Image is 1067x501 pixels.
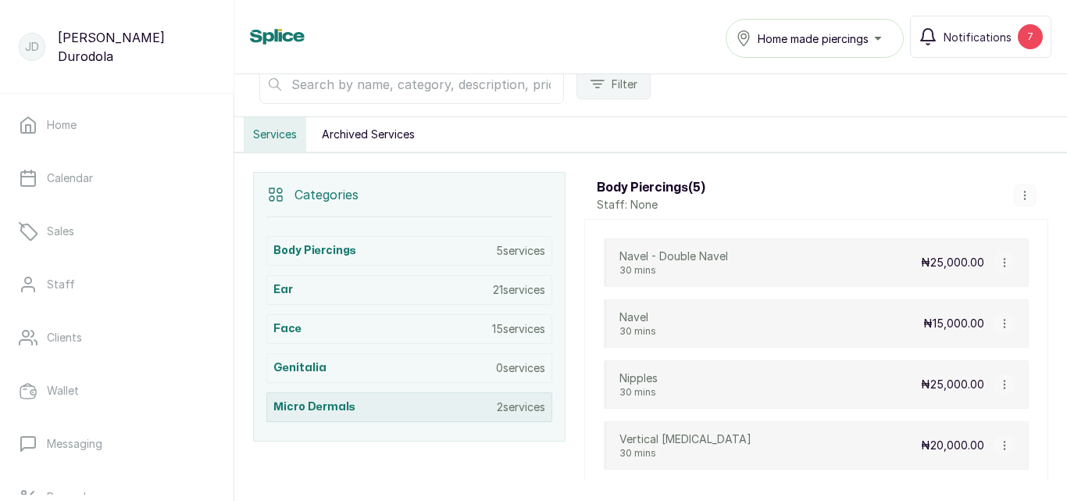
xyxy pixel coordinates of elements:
[273,399,355,415] h3: Micro Dermals
[619,249,728,264] p: Navel - Double Navel
[12,316,221,360] a: Clients
[47,330,82,345] p: Clients
[47,170,93,186] p: Calendar
[597,178,705,197] h3: Body Piercings ( 5 )
[47,277,75,292] p: Staff
[47,224,74,239] p: Sales
[294,185,359,204] p: Categories
[273,321,302,337] h3: Face
[12,422,221,466] a: Messaging
[619,370,658,386] p: Nipples
[612,77,637,92] span: Filter
[619,310,656,325] p: Navel
[12,263,221,306] a: Staff
[619,310,656,338] div: Navel30 mins
[47,117,77,133] p: Home
[493,282,545,298] p: 21 services
[921,438,984,453] p: ₦20,000.00
[619,264,728,277] p: 30 mins
[910,16,1051,58] button: Notifications7
[619,431,751,447] p: Vertical [MEDICAL_DATA]
[47,436,102,452] p: Messaging
[492,321,545,337] p: 15 services
[12,209,221,253] a: Sales
[923,316,984,331] p: ₦15,000.00
[1018,24,1043,49] div: 7
[619,370,658,399] div: Nipples30 mins
[619,431,751,460] div: Vertical [MEDICAL_DATA]30 mins
[576,70,651,99] button: Filter
[619,386,658,399] p: 30 mins
[273,282,293,298] h3: Ear
[273,243,356,259] h3: Body Piercings
[25,39,39,55] p: JD
[259,65,564,104] input: Search by name, category, description, price
[47,383,79,399] p: Wallet
[619,249,728,277] div: Navel - Double Navel30 mins
[273,360,327,376] h3: Genitalia
[496,243,545,259] p: 5 services
[921,255,984,270] p: ₦25,000.00
[244,117,306,152] button: Services
[312,117,424,152] button: Archived Services
[58,28,215,66] p: [PERSON_NAME] Durodola
[619,447,751,460] p: 30 mins
[12,369,221,413] a: Wallet
[12,156,221,200] a: Calendar
[497,399,545,415] p: 2 services
[496,360,545,376] p: 0 services
[921,377,984,392] p: ₦25,000.00
[597,197,705,213] p: Staff: None
[12,103,221,147] a: Home
[944,29,1012,45] span: Notifications
[726,19,904,58] button: Home made piercings
[619,325,656,338] p: 30 mins
[758,30,869,47] span: Home made piercings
